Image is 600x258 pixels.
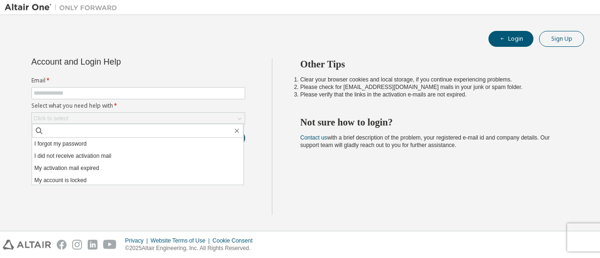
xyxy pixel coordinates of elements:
p: © 2025 Altair Engineering, Inc. All Rights Reserved. [125,244,258,252]
img: facebook.svg [57,240,67,250]
li: Please check for [EMAIL_ADDRESS][DOMAIN_NAME] mails in your junk or spam folder. [300,83,568,91]
div: Privacy [125,237,150,244]
div: Click to select [34,115,68,122]
label: Email [31,77,245,84]
div: Website Terms of Use [150,237,212,244]
span: with a brief description of the problem, your registered e-mail id and company details. Our suppo... [300,134,550,148]
a: Contact us [300,134,327,141]
img: instagram.svg [72,240,82,250]
li: I forgot my password [32,138,243,150]
div: Click to select [32,113,245,124]
div: Account and Login Help [31,58,202,66]
h2: Not sure how to login? [300,116,568,128]
div: Cookie Consent [212,237,258,244]
li: Please verify that the links in the activation e-mails are not expired. [300,91,568,98]
h2: Other Tips [300,58,568,70]
label: Select what you need help with [31,102,245,110]
li: Clear your browser cookies and local storage, if you continue experiencing problems. [300,76,568,83]
img: linkedin.svg [88,240,97,250]
button: Login [488,31,533,47]
img: youtube.svg [103,240,117,250]
button: Sign Up [539,31,584,47]
img: altair_logo.svg [3,240,51,250]
img: Altair One [5,3,122,12]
